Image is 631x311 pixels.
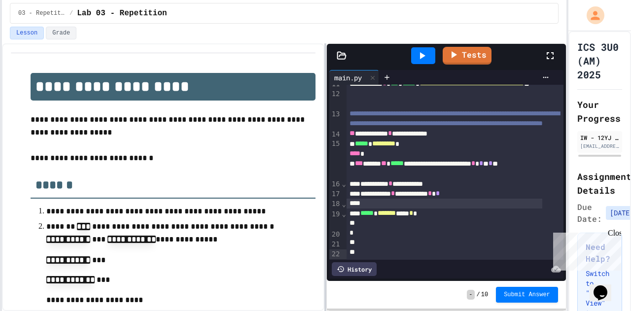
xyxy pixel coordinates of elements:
[77,7,167,19] span: Lab 03 - Repetition
[10,27,44,39] button: Lesson
[549,229,621,271] iframe: chat widget
[46,27,76,39] button: Grade
[577,201,602,225] span: Due Date:
[576,4,607,27] div: My Account
[18,9,66,17] span: 03 - Repetition (while and for)
[70,9,73,17] span: /
[580,142,619,150] div: [EMAIL_ADDRESS][DOMAIN_NAME]
[4,4,68,63] div: Chat with us now!Close
[577,40,622,81] h1: ICS 3U0 (AM) 2025
[590,272,621,301] iframe: chat widget
[577,98,622,125] h2: Your Progress
[577,170,622,197] h2: Assignment Details
[580,133,619,142] div: IW - 12YJ 814484 [PERSON_NAME] SS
